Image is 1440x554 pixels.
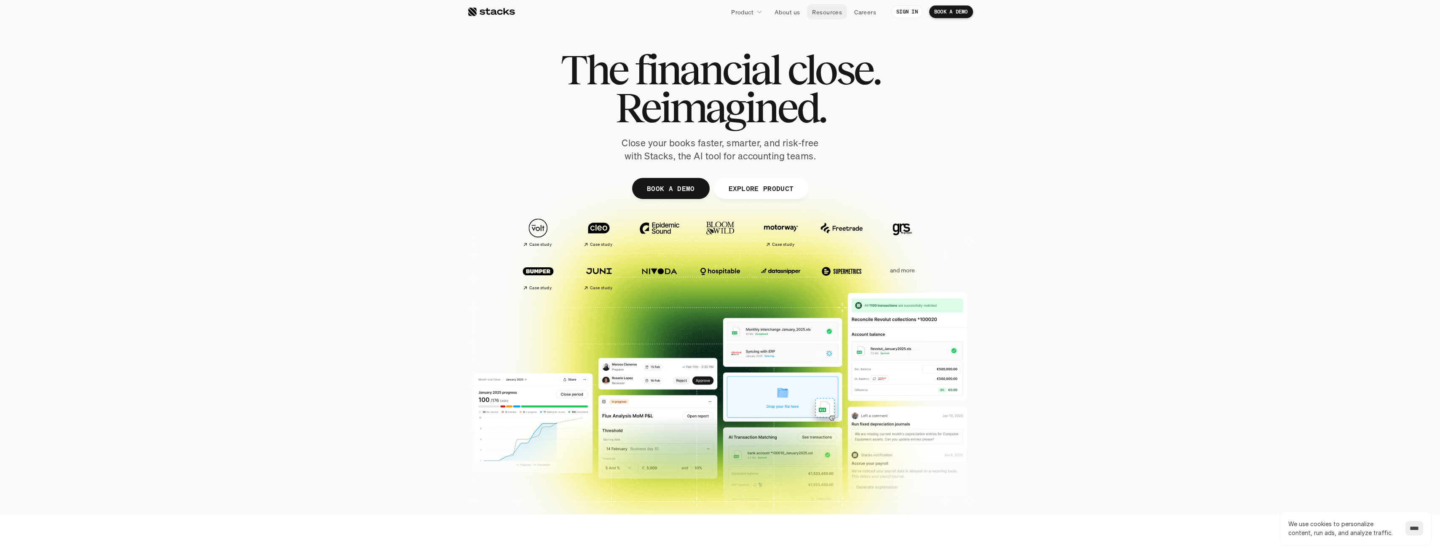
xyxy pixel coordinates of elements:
p: SIGN IN [896,9,918,15]
span: Reimagined. [615,89,825,126]
h2: Case study [590,285,612,290]
a: Case study [512,257,564,294]
span: close. [787,51,880,89]
h2: Case study [529,242,552,247]
a: Case study [573,214,625,251]
a: Resources [807,4,847,19]
span: The [560,51,627,89]
p: Close your books faster, smarter, and risk-free with Stacks, the AI tool for accounting teams. [615,137,826,163]
a: Case study [573,257,625,294]
span: financial [635,51,780,89]
a: Case study [512,214,564,251]
a: About us [770,4,805,19]
a: BOOK A DEMO [632,178,709,199]
a: SIGN IN [891,5,923,18]
p: We use cookies to personalize content, run ads, and analyze traffic. [1288,519,1397,537]
p: Resources [812,8,842,16]
h2: Case study [590,242,612,247]
p: EXPLORE PRODUCT [728,182,794,194]
h2: Case study [772,242,794,247]
p: Careers [854,8,876,16]
a: Privacy Policy [99,195,137,201]
h2: Case study [529,285,552,290]
a: Case study [755,214,807,251]
p: BOOK A DEMO [934,9,968,15]
a: EXPLORE PRODUCT [713,178,808,199]
a: BOOK A DEMO [929,5,973,18]
a: Careers [849,4,881,19]
p: BOOK A DEMO [646,182,695,194]
p: Product [731,8,754,16]
p: and more [876,267,928,274]
p: About us [775,8,800,16]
